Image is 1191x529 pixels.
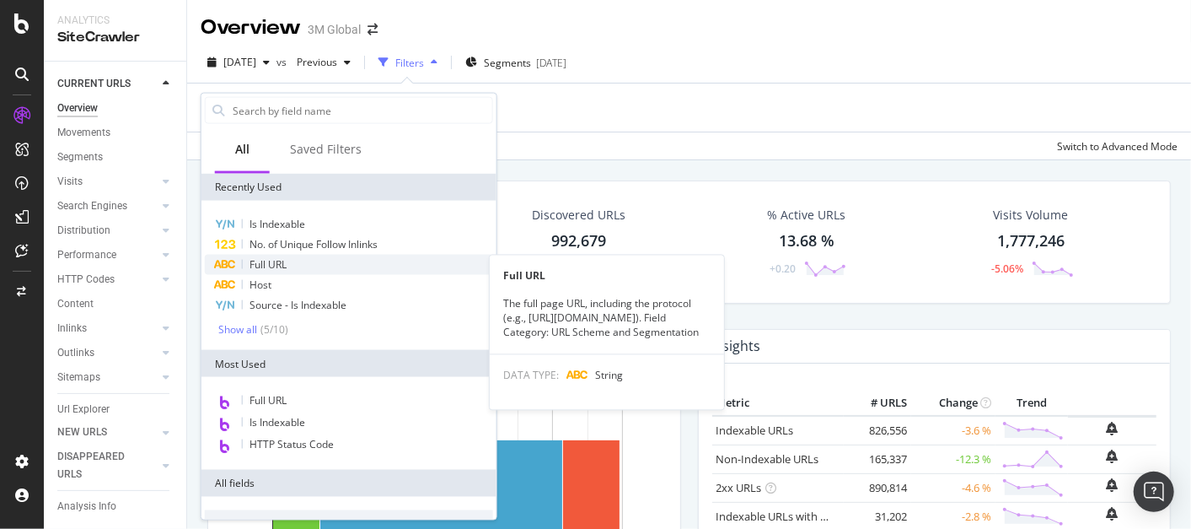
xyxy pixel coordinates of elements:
span: Is Indexable [249,217,305,231]
a: Segments [57,148,174,166]
div: All fields [201,470,496,497]
div: Overview [201,13,301,42]
div: Show all [218,323,257,335]
div: 13.68 % [779,230,834,252]
div: -5.06% [991,262,1023,276]
a: NEW URLS [57,424,158,441]
div: The full page URL, including the protocol (e.g., [URL][DOMAIN_NAME]). Field Category: URL Scheme ... [490,297,724,340]
a: HTTP Codes [57,271,158,289]
div: ( 5 / 10 ) [257,322,288,337]
div: bell-plus [1107,450,1119,463]
a: Visits [57,173,158,191]
div: 1,777,246 [997,230,1065,252]
span: No. of Unique Follow Inlinks [249,237,378,251]
td: -4.6 % [911,473,995,502]
div: NEW URLS [57,424,107,441]
button: Filters [372,49,444,76]
span: Full URL [249,393,287,408]
td: 165,337 [844,445,911,473]
a: Content [57,295,174,313]
div: Open Intercom Messenger [1134,472,1174,512]
div: Overview [57,100,98,117]
td: -12.3 % [911,445,995,473]
span: DATA TYPE: [503,368,559,382]
div: % Active URLs [767,207,845,224]
th: # URLS [844,391,911,416]
span: Is Indexable [249,415,305,429]
div: 992,679 [551,230,606,252]
div: Analytics [57,13,173,28]
a: Sitemaps [57,369,158,386]
a: Overview [57,100,174,117]
h4: Insights [711,335,761,358]
div: HTTP Codes [57,271,115,289]
button: [DATE] [201,49,276,76]
a: DISAPPEARED URLS [57,448,158,483]
a: Indexable URLs [716,423,794,438]
div: Visits Volume [994,207,1069,224]
th: Metric [712,391,845,416]
div: Performance [57,246,116,264]
th: Change [911,391,995,416]
div: Full URL [490,268,724,283]
div: All [235,141,249,158]
input: Search by field name [231,98,492,123]
span: Host [249,278,271,292]
a: Non-Indexable URLs [716,451,819,467]
a: Analysis Info [57,498,174,516]
div: Url Explorer [57,401,110,418]
span: Source - Is Indexable [249,298,346,312]
a: Url Explorer [57,401,174,418]
div: Outlinks [57,344,94,362]
div: bell-plus [1107,507,1119,521]
a: Indexable URLs with Bad H1 [716,509,857,524]
a: CURRENT URLS [57,75,158,93]
span: Full URL [249,257,287,272]
div: Filters [395,56,424,70]
a: Search Engines [57,197,158,215]
div: 3M Global [308,21,361,38]
td: -3.6 % [911,416,995,445]
div: Switch to Advanced Mode [1057,139,1178,154]
div: Distribution [57,222,110,240]
div: Analysis Info [57,498,116,516]
div: Recently Used [201,174,496,201]
div: +0.20 [770,262,796,276]
th: Trend [995,391,1068,416]
a: Performance [57,246,158,264]
span: Previous [290,55,337,69]
div: Search Engines [57,197,127,215]
a: Distribution [57,222,158,240]
div: [DATE] [536,56,566,70]
div: Visits [57,173,83,191]
div: Sitemaps [57,369,100,386]
a: Outlinks [57,344,158,362]
button: Segments[DATE] [459,49,573,76]
span: Segments [484,56,531,70]
div: DISAPPEARED URLS [57,448,142,483]
div: bell-plus [1107,478,1119,492]
div: CURRENT URLS [57,75,131,93]
div: Discovered URLs [532,207,625,224]
button: Previous [290,49,357,76]
span: 2025 Sep. 7th [223,55,256,69]
div: bell-plus [1107,422,1119,435]
a: 2xx URLs [716,480,762,495]
a: Inlinks [57,320,158,337]
div: arrow-right-arrow-left [367,24,378,35]
div: Content [57,295,94,313]
div: SiteCrawler [57,28,173,47]
div: Inlinks [57,320,87,337]
a: Movements [57,124,174,142]
div: Most Used [201,350,496,377]
td: 826,556 [844,416,911,445]
div: Segments [57,148,103,166]
td: 890,814 [844,473,911,502]
div: Movements [57,124,110,142]
span: String [595,368,623,382]
span: vs [276,55,290,69]
button: Switch to Advanced Mode [1050,132,1178,159]
span: HTTP Status Code [249,437,334,451]
div: Saved Filters [290,141,362,158]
